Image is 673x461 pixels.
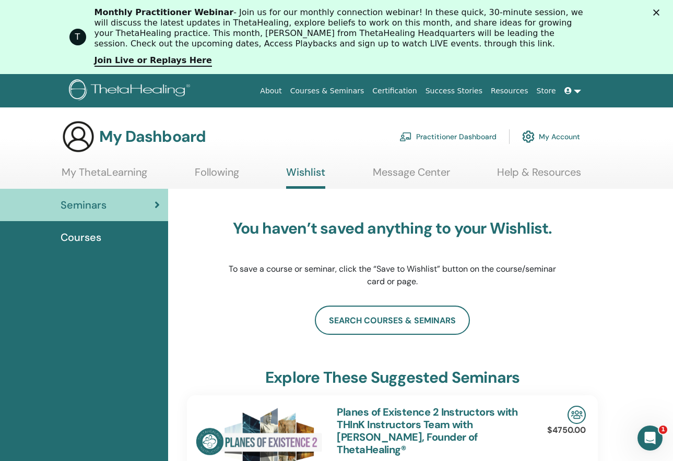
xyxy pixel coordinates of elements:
[69,79,194,103] img: logo.png
[61,197,107,213] span: Seminars
[399,132,412,141] img: chalkboard-teacher.svg
[61,229,101,245] span: Courses
[195,166,239,186] a: Following
[265,368,519,387] h3: explore these suggested seminars
[497,166,581,186] a: Help & Resources
[286,166,325,189] a: Wishlist
[286,81,369,101] a: Courses & Seminars
[95,55,212,67] a: Join Live or Replays Here
[95,7,234,17] b: Monthly Practitioner Webinar
[315,306,470,335] a: search courses & seminars
[522,128,535,145] img: cog.svg
[62,166,147,186] a: My ThetaLearning
[95,7,587,49] div: - Join us for our monthly connection webinar! In these quick, 30-minute session, we will discuss ...
[637,426,663,451] iframe: Intercom live chat
[368,81,421,101] a: Certification
[487,81,533,101] a: Resources
[522,125,580,148] a: My Account
[62,120,95,153] img: generic-user-icon.jpg
[659,426,667,434] span: 1
[69,29,86,45] div: Profile image for ThetaHealing
[547,424,586,436] p: $4750.00
[337,405,518,456] a: Planes of Existence 2 Instructors with THInK Instructors Team with [PERSON_NAME], Founder of Thet...
[228,219,557,238] h3: You haven’t saved anything to your Wishlist.
[399,125,497,148] a: Practitioner Dashboard
[533,81,560,101] a: Store
[653,9,664,16] div: Close
[99,127,206,146] h3: My Dashboard
[373,166,450,186] a: Message Center
[568,406,586,424] img: In-Person Seminar
[421,81,487,101] a: Success Stories
[228,263,557,288] p: To save a course or seminar, click the “Save to Wishlist” button on the course/seminar card or page.
[256,81,286,101] a: About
